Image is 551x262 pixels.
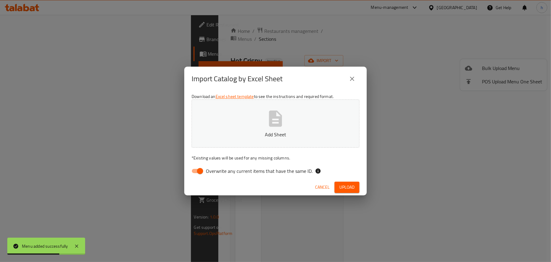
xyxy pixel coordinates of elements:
svg: If the overwrite option isn't selected, then the items that match an existing ID will be ignored ... [315,168,321,174]
span: Cancel [315,183,330,191]
h2: Import Catalog by Excel Sheet [192,74,282,84]
p: Add Sheet [201,131,350,138]
button: Add Sheet [192,100,359,148]
div: Menu added successfully [22,243,68,250]
span: Upload [339,183,355,191]
div: Download an to see the instructions and required format. [184,91,367,179]
button: close [345,72,359,86]
span: Overwrite any current items that have the same ID. [206,167,313,175]
a: Excel sheet template [216,93,254,100]
p: Existing values will be used for any missing columns. [192,155,359,161]
button: Upload [334,182,359,193]
button: Cancel [313,182,332,193]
